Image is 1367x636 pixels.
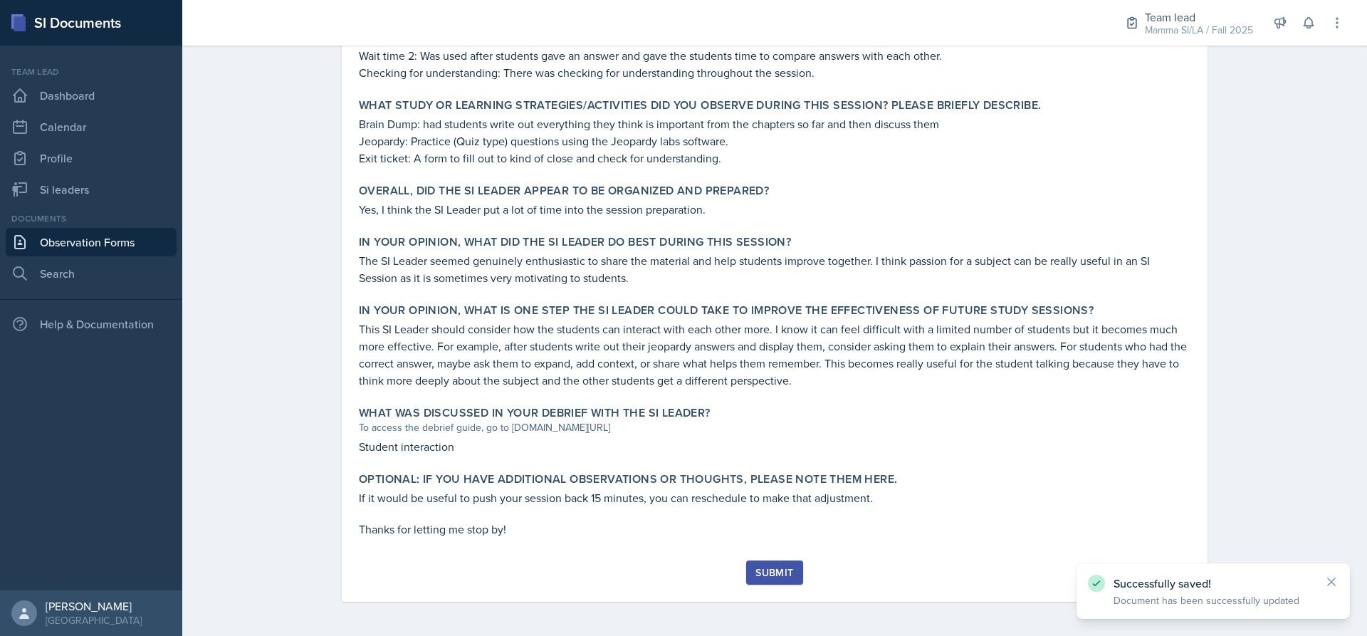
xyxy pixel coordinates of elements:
a: Profile [6,144,177,172]
div: Documents [6,212,177,225]
div: Team lead [1145,9,1253,26]
p: Jeopardy: Practice (Quiz type) questions using the Jeopardy labs software. [359,132,1190,150]
div: Help & Documentation [6,310,177,338]
p: Brain Dump: had students write out everything they think is important from the chapters so far an... [359,115,1190,132]
label: What study or learning strategies/activities did you observe during this session? Please briefly ... [359,98,1041,113]
div: To access the debrief guide, go to [DOMAIN_NAME][URL] [359,420,1190,435]
p: Exit ticket: A form to fill out to kind of close and check for understanding. [359,150,1190,167]
label: Overall, did the SI Leader appear to be organized and prepared? [359,184,769,198]
label: In your opinion, what is ONE step the SI Leader could take to improve the effectiveness of future... [359,303,1094,318]
label: What was discussed in your debrief with the SI Leader? [359,406,711,420]
a: Observation Forms [6,228,177,256]
p: Successfully saved! [1114,576,1313,590]
p: Yes, I think the SI Leader put a lot of time into the session preparation. [359,201,1190,218]
a: Si leaders [6,175,177,204]
div: Team lead [6,66,177,78]
p: The SI Leader seemed genuinely enthusiastic to share the material and help students improve toget... [359,252,1190,286]
p: Wait time 2: Was used after students gave an answer and gave the students time to compare answers... [359,47,1190,64]
div: Mamma SI/LA / Fall 2025 [1145,23,1253,38]
p: Document has been successfully updated [1114,593,1313,608]
a: Search [6,259,177,288]
a: Calendar [6,113,177,141]
p: Thanks for letting me stop by! [359,521,1190,538]
label: In your opinion, what did the SI Leader do BEST during this session? [359,235,791,249]
p: If it would be useful to push your session back 15 minutes, you can reschedule to make that adjus... [359,489,1190,506]
button: Submit [746,561,802,585]
div: [GEOGRAPHIC_DATA] [46,613,142,627]
p: Student interaction [359,438,1190,455]
p: This SI Leader should consider how the students can interact with each other more. I know it can ... [359,320,1190,389]
div: Submit [755,567,793,578]
a: Dashboard [6,81,177,110]
p: Checking for understanding: There was checking for understanding throughout the session. [359,64,1190,81]
div: [PERSON_NAME] [46,599,142,613]
label: Optional: If you have additional observations or thoughts, please note them here. [359,472,897,486]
